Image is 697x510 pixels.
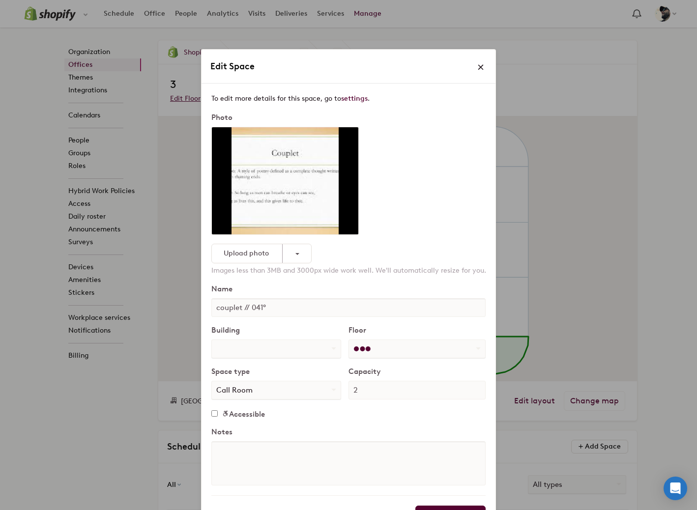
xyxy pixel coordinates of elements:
[211,298,486,317] input: Conference Room
[211,326,341,335] label: Building
[348,381,486,399] input: Capacity
[348,326,486,335] label: Floor
[211,427,486,436] label: Notes
[229,410,265,419] span: Accessible
[232,127,339,234] img: Anonymous
[211,284,486,293] label: Name
[211,367,341,376] label: Space type
[212,244,281,263] button: Upload photo
[348,367,486,376] label: Capacity
[210,59,255,74] h3: Edit Space
[211,266,486,276] div: Images less than 3MB and 3000px wide work well. We'll automatically resize for you.
[211,113,486,122] label: Photo
[664,477,687,500] div: Open Intercom Messenger
[341,94,368,103] a: settings
[211,410,218,417] input: Accessible
[211,93,486,104] p: To edit more details for this space, go to .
